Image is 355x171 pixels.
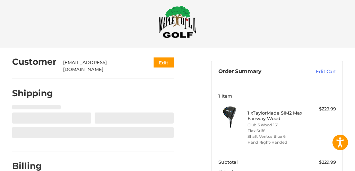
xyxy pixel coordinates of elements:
li: Flex Stiff [248,128,305,134]
h2: Shipping [12,88,53,99]
img: Maple Hill Golf [158,6,197,38]
li: Shaft Ventus Blue 6 [248,134,305,139]
li: Hand Right-Handed [248,139,305,145]
a: Edit Cart [298,68,336,75]
span: Subtotal [218,159,238,165]
h2: Customer [12,56,57,67]
div: [EMAIL_ADDRESS][DOMAIN_NAME] [63,59,140,73]
div: $229.99 [306,106,336,112]
h3: Order Summary [218,68,298,75]
li: Club 3 Wood 15° [248,122,305,128]
h4: 1 x TaylorMade SIM2 Max Fairway Wood [248,110,305,121]
button: Edit [154,57,174,67]
h3: 1 Item [218,93,336,99]
span: $229.99 [319,159,336,165]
